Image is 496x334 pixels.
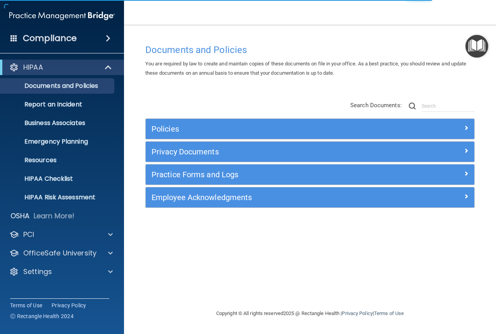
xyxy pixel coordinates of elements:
[152,147,386,156] h5: Privacy Documents
[9,63,112,72] a: HIPAA
[52,301,86,309] a: Privacy Policy
[10,211,30,221] p: OSHA
[374,310,404,316] a: Terms of Use
[152,191,468,204] a: Employee Acknowledgments
[10,312,74,320] span: Ⓒ Rectangle Health 2024
[362,279,487,310] iframe: Drift Widget Chat Controller
[5,156,111,164] p: Resources
[5,175,111,183] p: HIPAA Checklist
[5,119,111,127] p: Business Associates
[23,230,34,239] p: PCI
[152,146,468,158] a: Privacy Documents
[152,123,468,135] a: Policies
[152,170,386,179] h5: Practice Forms and Logs
[23,267,52,276] p: Settings
[5,138,111,146] p: Emergency Planning
[5,194,111,201] p: HIPAA Risk Assessment
[23,248,96,258] p: OfficeSafe University
[23,63,43,72] p: HIPAA
[465,35,488,58] button: Open Resource Center
[23,33,77,44] h4: Compliance
[9,267,113,276] a: Settings
[9,8,115,24] img: PMB logo
[350,102,402,109] span: Search Documents:
[5,101,111,108] p: Report an Incident
[34,211,75,221] p: Learn More!
[422,100,475,112] input: Search
[169,301,451,326] div: Copyright © All rights reserved 2025 @ Rectangle Health | |
[145,45,475,55] h4: Documents and Policies
[152,125,386,133] h5: Policies
[152,193,386,202] h5: Employee Acknowledgments
[10,301,42,309] a: Terms of Use
[342,310,372,316] a: Privacy Policy
[152,168,468,181] a: Practice Forms and Logs
[9,230,113,239] a: PCI
[9,248,113,258] a: OfficeSafe University
[409,103,416,110] img: ic-search.3b580494.png
[145,61,467,76] span: You are required by law to create and maintain copies of these documents on file in your office. ...
[5,82,111,90] p: Documents and Policies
